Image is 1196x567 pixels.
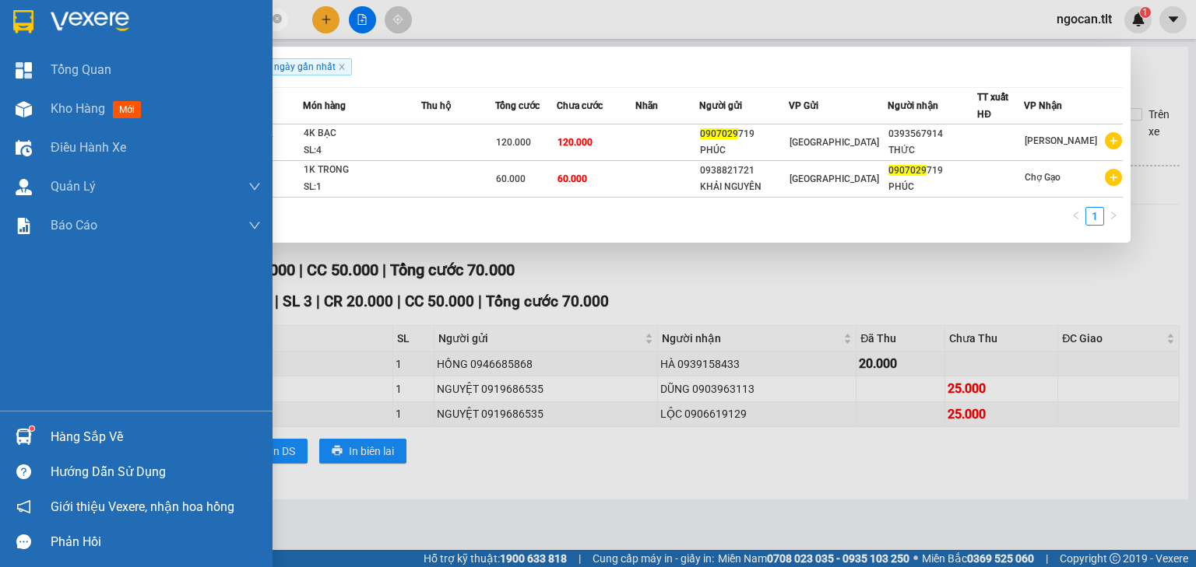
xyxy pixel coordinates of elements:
[16,499,31,514] span: notification
[790,137,879,148] span: [GEOGRAPHIC_DATA]
[304,179,420,196] div: SL: 1
[30,426,34,431] sup: 1
[51,60,111,79] span: Tổng Quan
[16,62,32,79] img: dashboard-icon
[13,10,33,33] img: logo-vxr
[1086,208,1103,225] a: 1
[1104,207,1123,226] li: Next Page
[1104,207,1123,226] button: right
[888,179,976,195] div: PHÚC
[16,429,32,445] img: warehouse-icon
[51,138,126,157] span: Điều hành xe
[1025,135,1097,146] span: [PERSON_NAME]
[113,101,141,118] span: mới
[51,530,261,554] div: Phản hồi
[1071,211,1081,220] span: left
[558,137,593,148] span: 120.000
[273,12,282,27] span: close-circle
[51,497,234,516] span: Giới thiệu Vexere, nhận hoa hồng
[495,100,540,111] span: Tổng cước
[1109,211,1118,220] span: right
[699,100,742,111] span: Người gửi
[888,142,976,159] div: THỨC
[51,215,97,235] span: Báo cáo
[16,140,32,156] img: warehouse-icon
[304,125,420,142] div: 4K BẠC
[16,218,32,234] img: solution-icon
[51,177,96,196] span: Quản Lý
[303,100,346,111] span: Món hàng
[700,128,738,139] span: 0907029
[16,101,32,117] img: warehouse-icon
[248,180,261,193] span: down
[1024,100,1062,111] span: VP Nhận
[1067,207,1085,226] li: Previous Page
[977,92,1008,120] span: TT xuất HĐ
[888,100,938,111] span: Người nhận
[16,464,31,479] span: question-circle
[51,460,261,484] div: Hướng dẫn sử dụng
[338,63,346,71] span: close
[273,14,282,23] span: close-circle
[635,100,658,111] span: Nhãn
[1105,169,1122,186] span: plus-circle
[790,173,879,184] span: [GEOGRAPHIC_DATA]
[421,100,451,111] span: Thu hộ
[558,173,587,184] span: 60.000
[304,162,420,179] div: 1K TRONG
[1025,172,1061,183] span: Chợ Gạo
[16,179,32,195] img: warehouse-icon
[789,100,818,111] span: VP Gửi
[16,534,31,549] span: message
[1085,207,1104,226] li: 1
[700,126,788,142] div: 719
[557,100,603,111] span: Chưa cước
[496,173,526,184] span: 60.000
[700,179,788,195] div: KHẢI NGUYÊN
[700,163,788,179] div: 0938821721
[51,425,261,449] div: Hàng sắp về
[248,219,261,232] span: down
[888,126,976,142] div: 0393567914
[1067,207,1085,226] button: left
[1105,132,1122,149] span: plus-circle
[243,58,352,75] span: Gửi 3 ngày gần nhất
[496,137,531,148] span: 120.000
[304,142,420,159] div: SL: 4
[888,165,927,176] span: 0907029
[51,101,105,116] span: Kho hàng
[700,142,788,159] div: PHÚC
[888,163,976,179] div: 719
